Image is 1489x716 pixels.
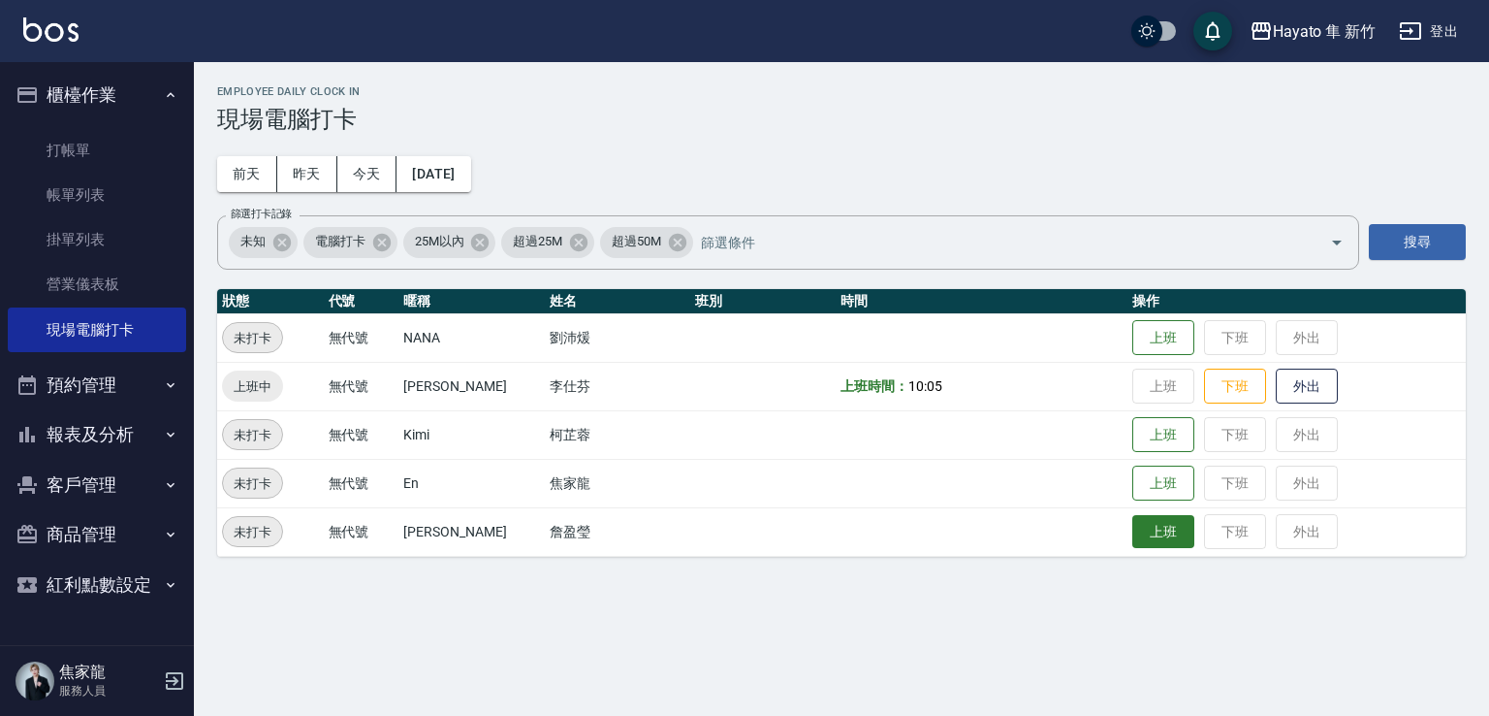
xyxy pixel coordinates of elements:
a: 營業儀表板 [8,262,186,307]
div: 超過25M [501,227,594,258]
button: 搜尋 [1369,224,1466,260]
button: 上班 [1132,515,1194,549]
button: 下班 [1204,369,1266,405]
td: 無代號 [324,410,399,459]
p: 服務人員 [59,682,158,700]
td: 無代號 [324,362,399,410]
td: [PERSON_NAME] [398,362,544,410]
td: 焦家龍 [545,459,690,507]
div: 電腦打卡 [303,227,397,258]
span: 未知 [229,232,277,251]
span: 10:05 [908,378,942,394]
h3: 現場電腦打卡 [217,106,1466,133]
td: 詹盈瑩 [545,507,690,556]
td: [PERSON_NAME] [398,507,544,556]
th: 班別 [690,289,836,314]
button: 上班 [1132,417,1194,453]
button: 櫃檯作業 [8,70,186,120]
span: 未打卡 [223,425,282,445]
th: 代號 [324,289,399,314]
h5: 焦家龍 [59,663,158,682]
button: 昨天 [277,156,337,192]
span: 未打卡 [223,522,282,542]
button: 上班 [1132,320,1194,356]
label: 篩選打卡記錄 [231,207,292,221]
span: 未打卡 [223,473,282,494]
button: save [1193,12,1232,50]
button: 預約管理 [8,360,186,410]
th: 狀態 [217,289,324,314]
td: NANA [398,313,544,362]
div: Hayato 隼 新竹 [1273,19,1376,44]
td: 李仕芬 [545,362,690,410]
button: 登出 [1391,14,1466,49]
button: 商品管理 [8,509,186,560]
button: Hayato 隼 新竹 [1242,12,1383,51]
span: 未打卡 [223,328,282,348]
a: 現場電腦打卡 [8,308,186,352]
button: 今天 [337,156,397,192]
b: 上班時間： [840,378,908,394]
img: Person [16,662,54,700]
td: 無代號 [324,507,399,556]
h2: Employee Daily Clock In [217,85,1466,98]
span: 25M以內 [403,232,476,251]
a: 打帳單 [8,128,186,173]
button: 客戶管理 [8,460,186,510]
button: 紅利點數設定 [8,560,186,610]
div: 未知 [229,227,298,258]
a: 掛單列表 [8,217,186,262]
td: 劉沛煖 [545,313,690,362]
span: 電腦打卡 [303,232,377,251]
th: 暱稱 [398,289,544,314]
th: 姓名 [545,289,690,314]
a: 帳單列表 [8,173,186,217]
span: 上班中 [222,376,283,397]
button: 前天 [217,156,277,192]
td: 無代號 [324,313,399,362]
button: 上班 [1132,466,1194,502]
td: 柯芷蓉 [545,410,690,459]
td: 無代號 [324,459,399,507]
div: 超過50M [600,227,693,258]
td: Kimi [398,410,544,459]
button: 報表及分析 [8,409,186,460]
th: 操作 [1127,289,1466,314]
div: 25M以內 [403,227,496,258]
input: 篩選條件 [696,225,1296,259]
th: 時間 [836,289,1127,314]
span: 超過25M [501,232,574,251]
button: Open [1321,227,1352,258]
img: Logo [23,17,79,42]
button: [DATE] [396,156,470,192]
button: 外出 [1276,369,1338,405]
td: En [398,459,544,507]
span: 超過50M [600,232,673,251]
